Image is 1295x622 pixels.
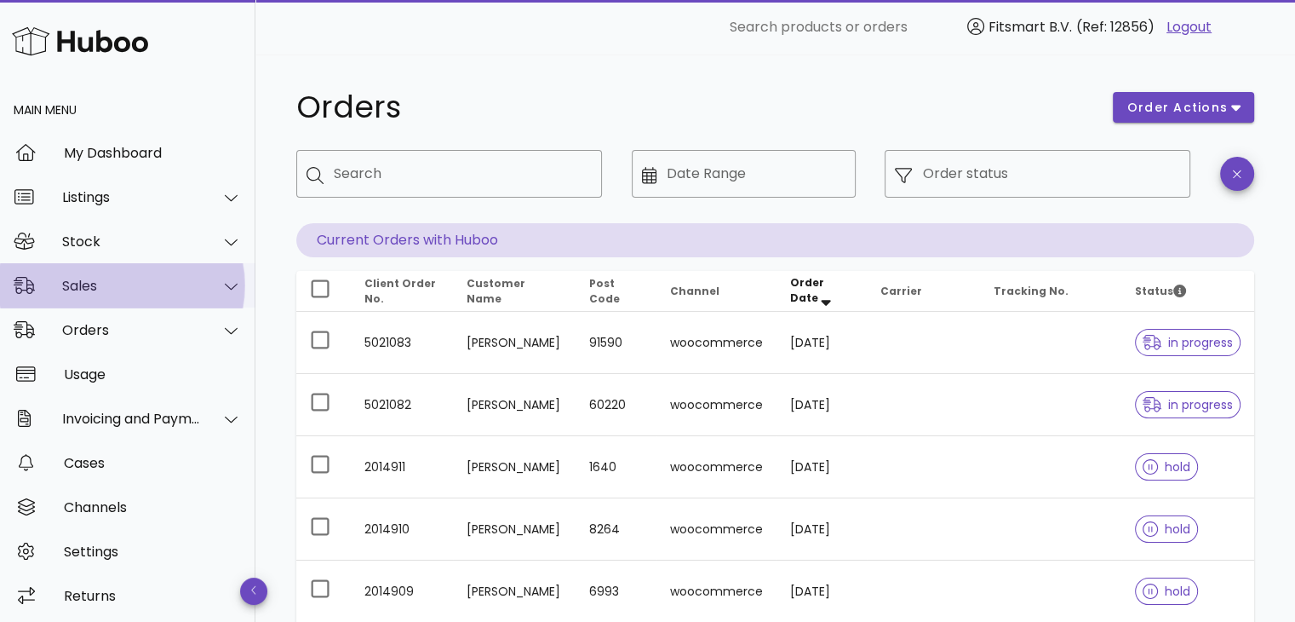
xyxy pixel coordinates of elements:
[64,145,242,161] div: My Dashboard
[62,278,201,294] div: Sales
[296,223,1254,257] p: Current Orders with Huboo
[1143,461,1190,473] span: hold
[867,271,980,312] th: Carrier
[453,498,576,561] td: [PERSON_NAME]
[776,436,867,498] td: [DATE]
[1143,585,1190,597] span: hold
[1135,284,1186,298] span: Status
[62,189,201,205] div: Listings
[656,271,776,312] th: Channel
[994,284,1069,298] span: Tracking No.
[1113,92,1254,123] button: order actions
[656,498,776,561] td: woocommerce
[790,275,824,305] span: Order Date
[1126,99,1229,117] span: order actions
[656,436,776,498] td: woocommerce
[62,411,201,427] div: Invoicing and Payments
[296,92,1092,123] h1: Orders
[589,276,620,306] span: Post Code
[453,271,576,312] th: Customer Name
[351,436,453,498] td: 2014911
[980,271,1121,312] th: Tracking No.
[64,366,242,383] div: Usage
[576,312,656,374] td: 91590
[467,276,525,306] span: Customer Name
[776,271,867,312] th: Order Date: Sorted descending. Activate to remove sorting.
[12,23,148,60] img: Huboo Logo
[576,436,656,498] td: 1640
[988,17,1072,37] span: Fitsmart B.V.
[576,271,656,312] th: Post Code
[1143,399,1233,411] span: in progress
[351,498,453,561] td: 2014910
[880,284,922,298] span: Carrier
[1076,17,1155,37] span: (Ref: 12856)
[453,312,576,374] td: [PERSON_NAME]
[670,284,719,298] span: Channel
[656,312,776,374] td: woocommerce
[576,374,656,436] td: 60220
[64,544,242,560] div: Settings
[364,276,436,306] span: Client Order No.
[1143,523,1190,535] span: hold
[64,588,242,604] div: Returns
[453,374,576,436] td: [PERSON_NAME]
[776,374,867,436] td: [DATE]
[453,436,576,498] td: [PERSON_NAME]
[1121,271,1254,312] th: Status
[776,498,867,561] td: [DATE]
[64,455,242,471] div: Cases
[576,498,656,561] td: 8264
[656,374,776,436] td: woocommerce
[776,312,867,374] td: [DATE]
[1166,17,1212,37] a: Logout
[64,499,242,515] div: Channels
[1143,337,1233,348] span: in progress
[351,271,453,312] th: Client Order No.
[62,233,201,250] div: Stock
[351,374,453,436] td: 5021082
[351,312,453,374] td: 5021083
[62,322,201,338] div: Orders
